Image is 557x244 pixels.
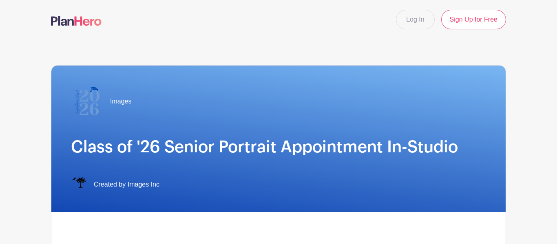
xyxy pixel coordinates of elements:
img: 2026%20logo%20(2).png [71,85,104,118]
h1: Class of '26 Senior Portrait Appointment In-Studio [71,137,486,157]
img: logo-507f7623f17ff9eddc593b1ce0a138ce2505c220e1c5a4e2b4648c50719b7d32.svg [51,16,102,26]
a: Sign Up for Free [441,10,506,29]
span: Created by Images Inc [94,180,159,189]
span: Images [110,97,131,106]
a: Log In [396,10,434,29]
img: IMAGES%20logo%20transparenT%20PNG%20s.png [71,176,87,193]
